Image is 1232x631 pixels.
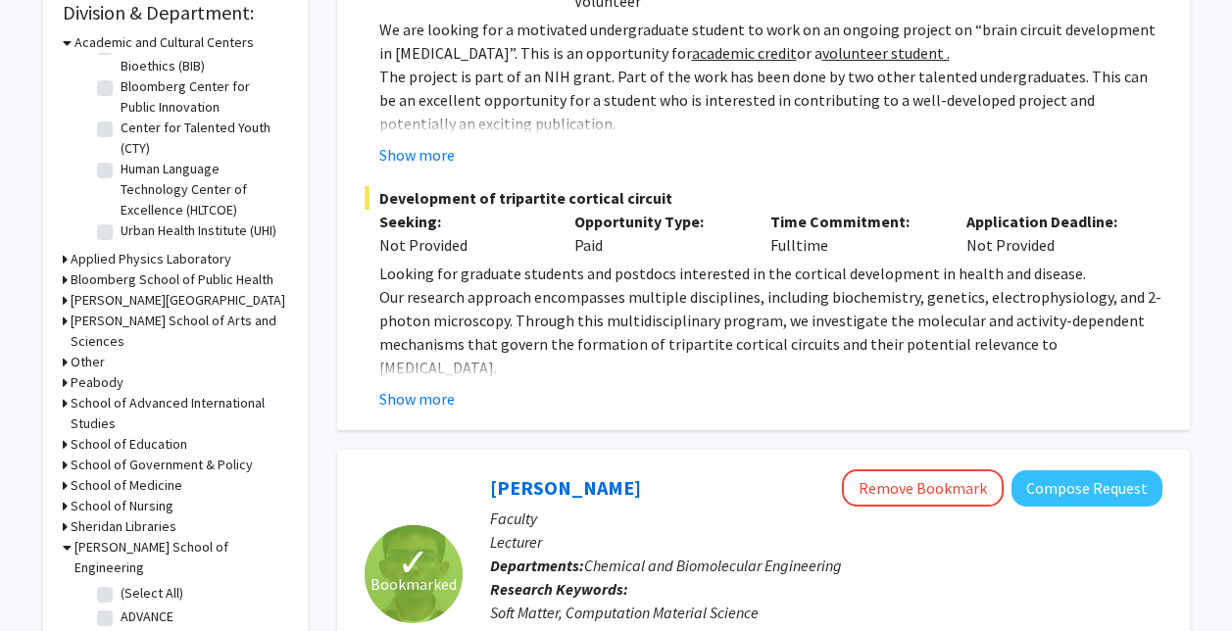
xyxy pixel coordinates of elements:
h3: Bloomberg School of Public Health [71,269,273,290]
label: (Select All) [121,583,183,604]
label: Center for Talented Youth (CTY) [121,118,283,159]
p: Time Commitment: [770,210,937,233]
div: Not Provided [952,210,1148,257]
h3: Other [71,352,105,372]
button: Show more [379,387,455,411]
label: Urban Health Institute (UHI) [121,220,276,241]
p: Faculty [490,507,1162,530]
div: Fulltime [756,210,952,257]
p: Looking for graduate students and postdocs interested in the cortical development in health and d... [379,262,1162,285]
button: Compose Request to John Edison [1011,470,1162,507]
p: Application Deadline: [966,210,1133,233]
span: Chemical and Biomolecular Engineering [584,556,842,575]
button: Show more [379,143,455,167]
h3: Sheridan Libraries [71,516,176,537]
div: Paid [560,210,756,257]
h3: School of Government & Policy [71,455,253,475]
h3: Peabody [71,372,123,393]
div: Not Provided [379,233,546,257]
h3: School of Medicine [71,475,182,496]
p: We are looking for a motivated undergraduate student to work on an ongoing project on “brain circ... [379,18,1162,65]
h3: [PERSON_NAME] School of Engineering [74,537,288,578]
p: Opportunity Type: [574,210,741,233]
h3: School of Nursing [71,496,173,516]
h3: School of Advanced International Studies [71,393,288,434]
iframe: Chat [15,543,83,616]
label: [PERSON_NAME] Institute of Bioethics (BIB) [121,35,283,76]
h3: Applied Physics Laboratory [71,249,231,269]
p: The project is part of an NIH grant. Part of the work has been done by two other talented undergr... [379,65,1162,135]
h2: Division & Department: [63,1,288,24]
p: Our research approach encompasses multiple disciplines, including biochemistry, genetics, electro... [379,285,1162,379]
span: ✓ [397,553,430,572]
b: Research Keywords: [490,579,628,599]
b: Departments: [490,556,584,575]
h3: Academic and Cultural Centers [74,32,254,53]
span: Bookmarked [370,572,457,596]
span: Development of tripartite cortical circuit [365,186,1162,210]
u: volunteer student . [822,43,950,63]
a: [PERSON_NAME] [490,475,641,500]
label: Human Language Technology Center of Excellence (HLTCOE) [121,159,283,220]
label: ADVANCE [121,607,173,627]
h3: School of Education [71,434,187,455]
h3: [PERSON_NAME][GEOGRAPHIC_DATA] [71,290,285,311]
h3: [PERSON_NAME] School of Arts and Sciences [71,311,288,352]
button: Remove Bookmark [842,469,1004,507]
u: academic credit [692,43,797,63]
label: Bloomberg Center for Public Innovation [121,76,283,118]
p: Seeking: [379,210,546,233]
p: Lecturer [490,530,1162,554]
div: Soft Matter, Computation Material Science [490,601,1162,624]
